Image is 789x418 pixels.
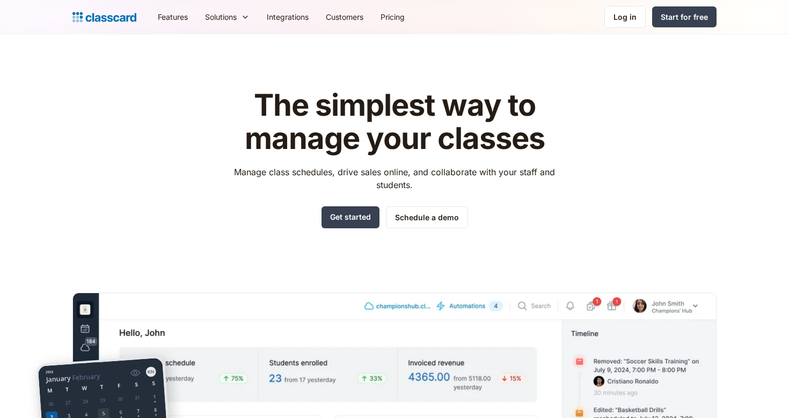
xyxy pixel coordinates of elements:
a: Pricing [372,5,413,29]
p: Manage class schedules, drive sales online, and collaborate with your staff and students. [224,166,565,191]
a: Features [149,5,196,29]
div: Solutions [205,11,237,23]
div: Solutions [196,5,258,29]
h1: The simplest way to manage your classes [224,89,565,155]
a: Log in [604,6,646,28]
a: Schedule a demo [386,206,468,228]
div: Start for free [661,11,708,23]
a: Get started [322,206,379,228]
a: Start for free [652,6,717,27]
a: Integrations [258,5,317,29]
a: Customers [317,5,372,29]
a: home [72,10,136,25]
div: Log in [613,11,637,23]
